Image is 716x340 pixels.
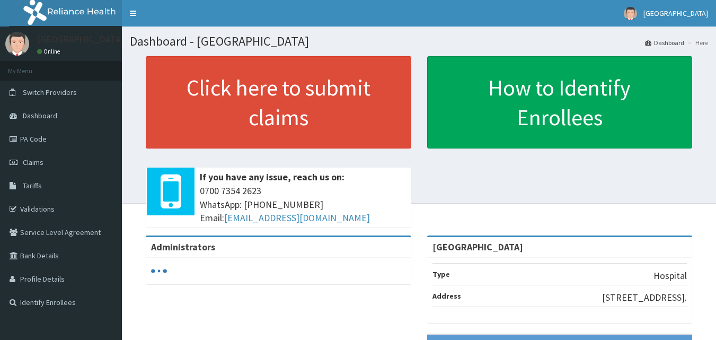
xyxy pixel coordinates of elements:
[432,241,523,253] strong: [GEOGRAPHIC_DATA]
[645,38,684,47] a: Dashboard
[643,8,708,18] span: [GEOGRAPHIC_DATA]
[624,7,637,20] img: User Image
[224,212,370,224] a: [EMAIL_ADDRESS][DOMAIN_NAME]
[427,56,693,149] a: How to Identify Enrollees
[653,269,687,283] p: Hospital
[23,88,77,97] span: Switch Providers
[23,111,57,120] span: Dashboard
[23,158,43,167] span: Claims
[200,171,344,183] b: If you have any issue, reach us on:
[5,32,29,56] img: User Image
[200,184,406,225] span: 0700 7354 2623 WhatsApp: [PHONE_NUMBER] Email:
[602,291,687,304] p: [STREET_ADDRESS].
[151,241,215,253] b: Administrators
[146,56,411,149] a: Click here to submit claims
[151,263,167,279] svg: audio-loading
[432,291,461,301] b: Address
[130,34,708,48] h1: Dashboard - [GEOGRAPHIC_DATA]
[23,181,42,190] span: Tariffs
[432,269,450,279] b: Type
[37,34,125,44] p: [GEOGRAPHIC_DATA]
[685,38,708,47] li: Here
[37,48,63,55] a: Online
